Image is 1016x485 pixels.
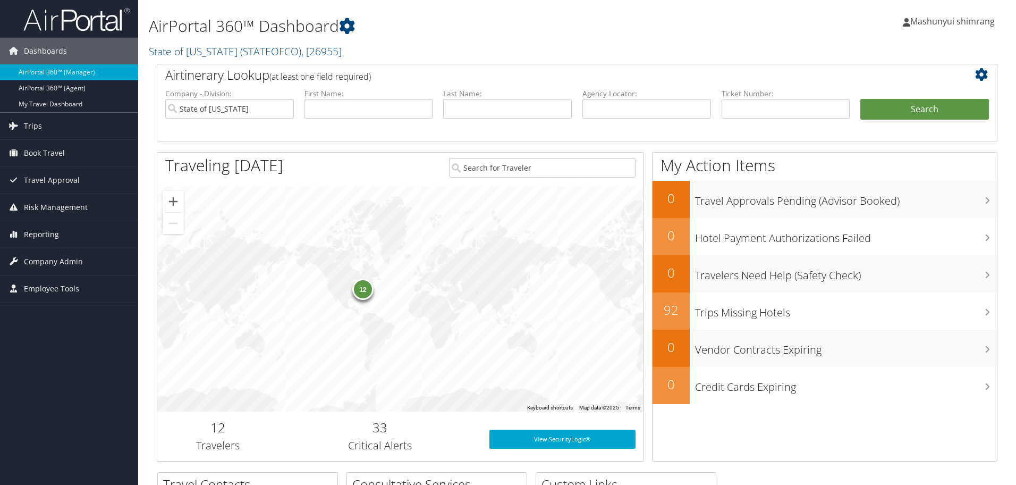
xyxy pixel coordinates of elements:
[163,213,184,234] button: Zoom out
[24,275,79,302] span: Employee Tools
[653,189,690,207] h2: 0
[24,113,42,139] span: Trips
[304,88,433,99] label: First Name:
[695,188,997,208] h3: Travel Approvals Pending (Advisor Booked)
[653,218,997,255] a: 0Hotel Payment Authorizations Failed
[653,375,690,394] h2: 0
[165,438,271,453] h3: Travelers
[24,38,67,64] span: Dashboards
[582,88,711,99] label: Agency Locator:
[149,44,342,58] a: State of [US_STATE]
[24,167,80,194] span: Travel Approval
[527,404,573,412] button: Keyboard shortcuts
[695,263,997,283] h3: Travelers Need Help (Safety Check)
[695,225,997,246] h3: Hotel Payment Authorizations Failed
[352,278,374,299] div: 12
[579,405,619,411] span: Map data ©2025
[240,44,301,58] span: ( STATEOFCO )
[695,374,997,395] h3: Credit Cards Expiring
[165,154,283,177] h1: Traveling [DATE]
[653,338,690,356] h2: 0
[653,292,997,330] a: 92Trips Missing Hotels
[695,337,997,357] h3: Vendor Contracts Expiring
[149,15,720,37] h1: AirPortal 360™ Dashboard
[24,194,88,221] span: Risk Management
[860,99,989,120] button: Search
[287,419,473,437] h2: 33
[653,255,997,292] a: 0Travelers Need Help (Safety Check)
[165,419,271,437] h2: 12
[653,330,997,367] a: 0Vendor Contracts Expiring
[653,264,690,282] h2: 0
[443,88,572,99] label: Last Name:
[163,191,184,212] button: Zoom in
[24,248,83,275] span: Company Admin
[695,300,997,320] h3: Trips Missing Hotels
[489,430,636,449] a: View SecurityLogic®
[449,158,636,178] input: Search for Traveler
[287,438,473,453] h3: Critical Alerts
[301,44,342,58] span: , [ 26955 ]
[653,154,997,177] h1: My Action Items
[160,398,195,412] a: Open this area in Google Maps (opens a new window)
[23,7,130,32] img: airportal-logo.png
[165,66,919,84] h2: Airtinerary Lookup
[910,15,995,27] span: Mashunyui shimrang
[24,221,59,248] span: Reporting
[24,140,65,166] span: Book Travel
[160,398,195,412] img: Google
[653,227,690,245] h2: 0
[903,5,1005,37] a: Mashunyui shimrang
[722,88,850,99] label: Ticket Number:
[269,71,371,82] span: (at least one field required)
[653,301,690,319] h2: 92
[653,367,997,404] a: 0Credit Cards Expiring
[165,88,294,99] label: Company - Division:
[625,405,640,411] a: Terms (opens in new tab)
[653,181,997,218] a: 0Travel Approvals Pending (Advisor Booked)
